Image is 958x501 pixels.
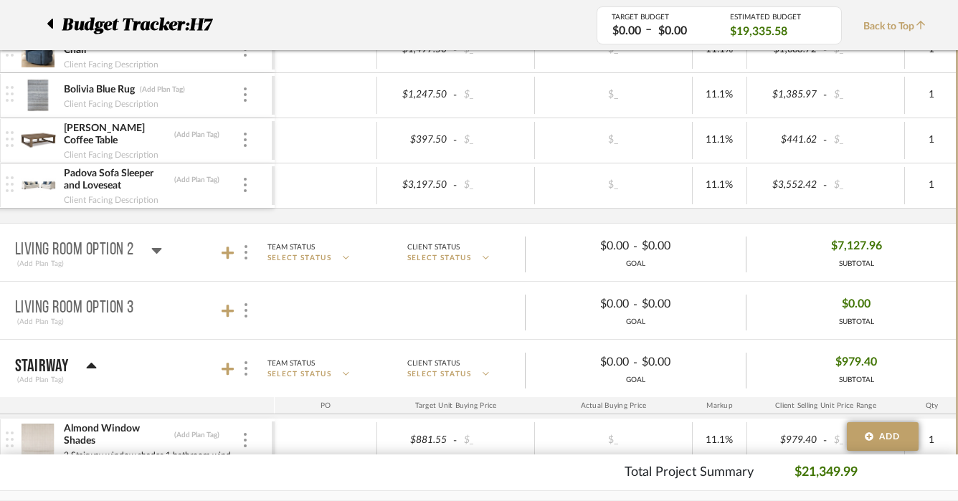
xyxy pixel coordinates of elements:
div: $_ [460,175,530,196]
div: Target Unit Buying Price [377,397,535,414]
div: Almond Window Shades [63,422,170,448]
img: 327a7b92-ea8e-4d1d-86a0-59336bafc558_50x50.jpg [21,123,56,158]
div: $1,247.50 [381,85,452,105]
div: Team Status [267,357,315,370]
div: $_ [460,85,530,105]
div: (Add Plan Tag) [174,430,220,440]
div: $0.00 [637,351,734,373]
div: 1 [909,430,954,451]
div: $1,385.97 [751,85,822,105]
span: Budget Tracker: [62,12,189,38]
div: ESTIMATED BUDGET [730,13,827,22]
div: $_ [460,130,530,151]
span: - [821,178,830,193]
div: $_ [574,130,653,151]
span: $979.40 [835,351,877,373]
div: 1 [909,175,954,196]
span: $7,127.96 [831,235,882,257]
div: $_ [830,175,900,196]
span: - [451,178,460,193]
div: SUBTOTAL [839,317,874,328]
div: $0.00 [537,235,633,257]
div: $_ [574,85,653,105]
div: SUBTOTAL [831,259,882,269]
span: – [645,22,652,39]
div: Client Facing Description [63,193,159,207]
div: Client Status [407,241,460,254]
div: (Add Plan Tag) [174,130,220,140]
img: 3dots-v.svg [245,245,247,259]
div: Client Facing Description [63,97,159,111]
span: Back to Top [863,19,933,34]
div: GOAL [526,317,746,328]
div: (Add Plan Tag) [15,257,66,270]
div: 11.1% [697,85,742,105]
span: - [821,133,830,148]
p: Living Room Option 3 [15,300,134,317]
div: $0.00 [654,23,691,39]
div: Client Facing Description [63,57,159,72]
div: $_ [460,430,530,451]
div: 2 Stairway window shades 1 bathroom window shade 1 kitchen window shade [63,448,242,462]
span: - [633,296,637,313]
div: $3,197.50 [381,175,452,196]
div: $441.62 [751,130,822,151]
img: 8e3753d9-796b-4506-b183-58dda75e1e11_50x50.jpg [21,168,56,203]
div: Client Status [407,357,460,370]
p: Total Project Summary [625,463,754,482]
img: vertical-grip.svg [6,131,14,147]
div: Client Facing Description [63,148,159,162]
span: $19,335.58 [730,24,787,39]
img: 3dots-v.svg [244,87,247,102]
div: 1 [909,85,954,105]
div: TARGET BUDGET [612,13,708,22]
div: [PERSON_NAME] Coffee Table [63,122,170,148]
span: SELECT STATUS [407,253,472,264]
span: - [821,434,830,448]
div: $979.40 [751,430,822,451]
img: 3dots-v.svg [244,433,247,447]
div: $0.00 [537,293,633,315]
span: SELECT STATUS [267,369,332,380]
div: Actual Buying Price [535,397,693,414]
span: - [633,238,637,255]
div: Markup [693,397,747,414]
span: - [821,88,830,102]
div: $0.00 [608,23,645,39]
div: 1 [909,130,954,151]
span: - [451,133,460,148]
p: $21,349.99 [795,463,858,482]
div: SUBTOTAL [835,375,877,386]
span: - [633,354,637,371]
div: Bolivia Blue Rug [63,83,136,97]
div: $_ [574,175,653,196]
div: GOAL [526,375,746,386]
img: 3dots-v.svg [244,133,247,147]
span: SELECT STATUS [407,369,472,380]
span: - [451,88,460,102]
button: Add [847,422,919,451]
img: 3dots-v.svg [245,361,247,376]
p: Stairway [15,358,69,375]
div: (Add Plan Tag) [15,373,66,386]
div: (Add Plan Tag) [174,175,220,185]
span: $0.00 [842,293,871,315]
div: $_ [574,430,653,451]
div: (Add Plan Tag) [139,85,186,95]
div: $_ [830,85,900,105]
div: Team Status [267,241,315,254]
img: 3dots-v.svg [244,178,247,192]
div: 11.1% [697,430,742,451]
div: 11.1% [697,130,742,151]
div: (Add Plan Tag) [15,315,66,328]
div: $881.55 [381,430,452,451]
div: $_ [830,130,900,151]
img: 89414697-6bb5-49c4-882a-d48707f8479e_50x50.jpg [21,78,56,113]
div: $_ [830,430,900,451]
div: PO [275,397,377,414]
div: Padova Sofa Sleeper and Loveseat [63,167,170,193]
div: GOAL [526,259,746,269]
span: - [451,434,460,448]
div: $0.00 [537,351,633,373]
p: H7 [189,12,219,38]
